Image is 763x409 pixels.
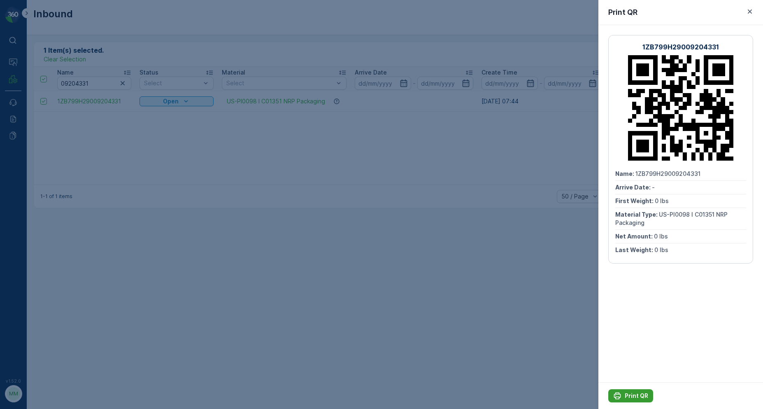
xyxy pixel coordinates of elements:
button: Print QR [608,389,653,402]
span: - [652,184,655,191]
span: Material Type : [7,176,51,183]
span: 0 lbs [46,203,60,210]
span: First Weight : [7,162,47,169]
span: Arrive Date : [7,149,44,156]
span: US-PI0098 I C01351 NRP Packaging [615,211,729,226]
span: 0 lbs [46,189,60,196]
p: 9612137286828211634535Q [334,7,428,17]
span: 0 lbs [654,233,668,240]
span: 0 lbs [47,162,60,169]
span: 0 lbs [654,246,668,253]
span: Last Weight : [7,203,46,210]
span: Name : [7,135,27,142]
span: Arrive Date : [615,184,652,191]
span: First Weight : [615,197,655,204]
p: 1ZB799H29009204331 [642,42,719,52]
span: Last Weight : [615,246,654,253]
span: [DATE] [44,149,63,156]
span: 0 lbs [655,197,669,204]
span: 9612137286828211634535Q [27,135,108,142]
span: Net Amount : [615,233,654,240]
span: US-PI0026 I Coffee Pods/Pouches [51,176,149,183]
span: Name : [615,170,635,177]
p: Print QR [625,392,648,400]
span: 1ZB799H29009204331 [635,170,700,177]
p: Print QR [608,7,637,18]
span: Material Type : [615,211,659,218]
span: Net Amount : [7,189,46,196]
